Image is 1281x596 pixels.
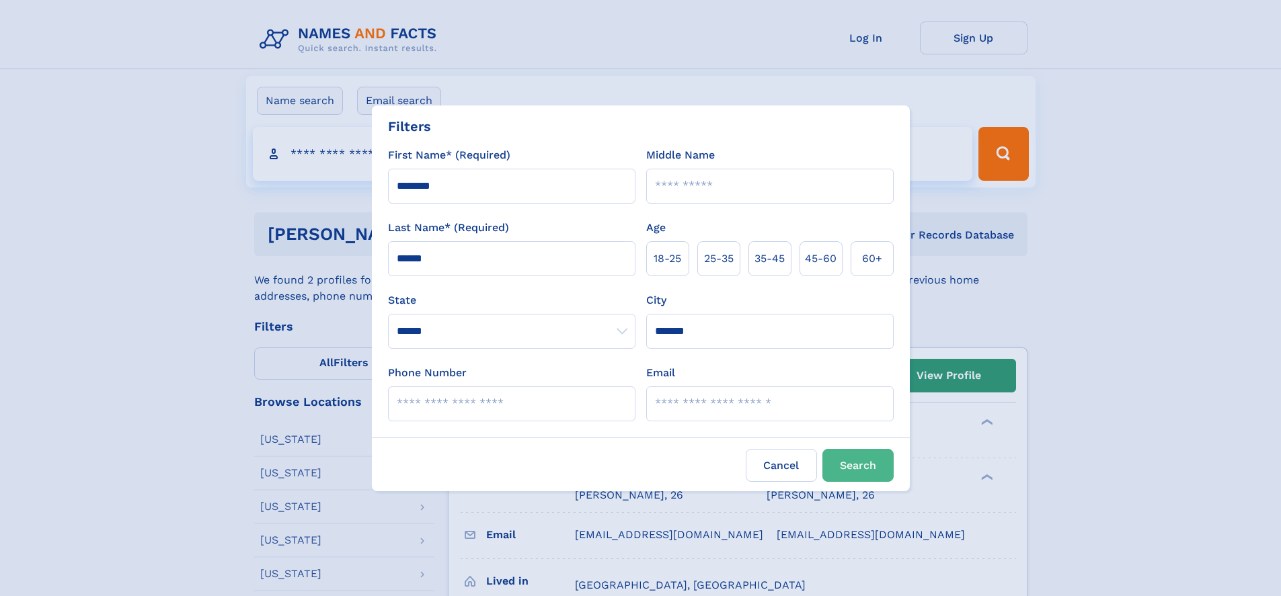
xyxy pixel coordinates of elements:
[388,292,635,308] label: State
[754,251,785,267] span: 35‑45
[646,147,715,163] label: Middle Name
[646,292,666,308] label: City
[654,251,681,267] span: 18‑25
[822,449,894,482] button: Search
[704,251,734,267] span: 25‑35
[746,449,817,482] label: Cancel
[646,220,666,236] label: Age
[805,251,837,267] span: 45‑60
[388,147,510,163] label: First Name* (Required)
[388,220,509,236] label: Last Name* (Required)
[646,365,675,381] label: Email
[388,365,467,381] label: Phone Number
[862,251,882,267] span: 60+
[388,116,431,136] div: Filters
